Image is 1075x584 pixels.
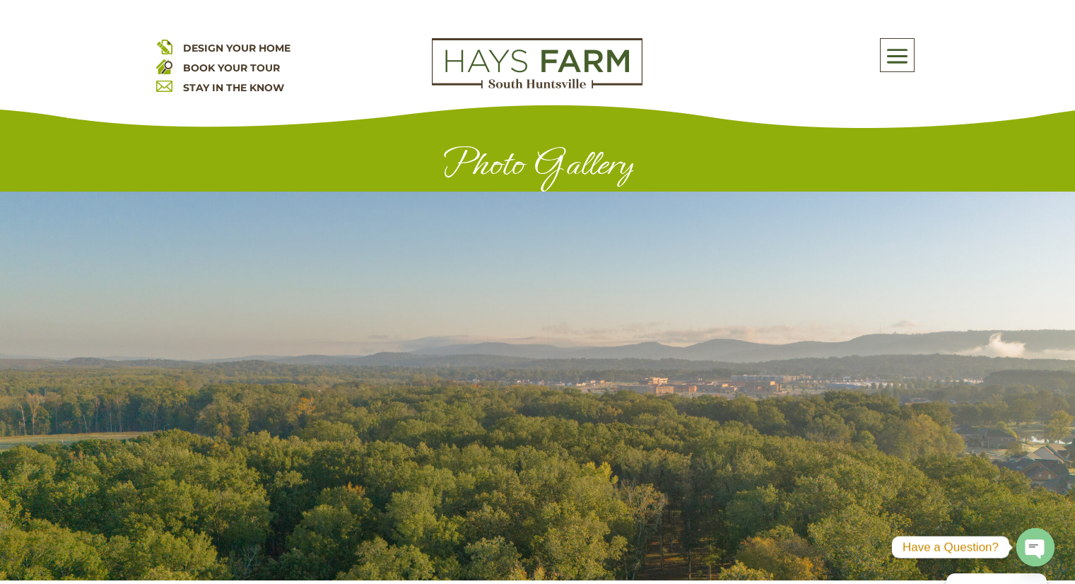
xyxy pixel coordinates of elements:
[156,143,920,192] h1: Photo Gallery
[183,81,284,94] a: STAY IN THE KNOW
[156,58,172,74] img: book your home tour
[432,79,642,92] a: hays farm homes huntsville development
[432,38,642,89] img: Logo
[183,62,280,74] a: BOOK YOUR TOUR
